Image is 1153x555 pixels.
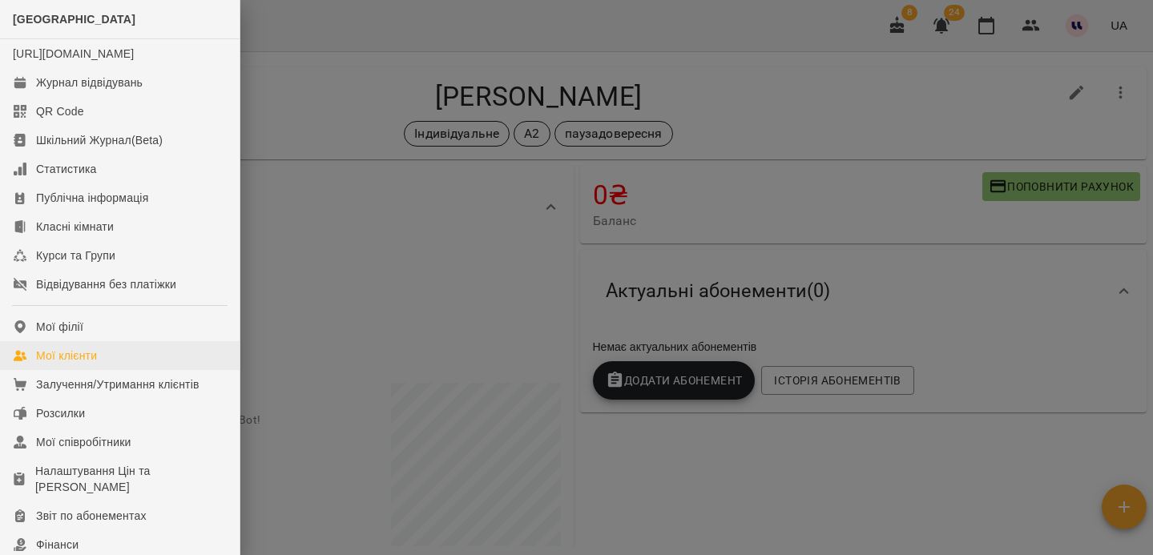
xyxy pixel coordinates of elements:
[36,219,114,235] div: Класні кімнати
[36,348,97,364] div: Мої клієнти
[36,247,115,263] div: Курси та Групи
[36,405,85,421] div: Розсилки
[36,376,200,392] div: Залучення/Утримання клієнтів
[36,319,83,335] div: Мої філії
[13,13,135,26] span: [GEOGRAPHIC_DATA]
[36,276,176,292] div: Відвідування без платіжки
[35,463,227,495] div: Налаштування Цін та [PERSON_NAME]
[36,537,79,553] div: Фінанси
[36,190,148,206] div: Публічна інформація
[36,103,84,119] div: QR Code
[36,74,143,90] div: Журнал відвідувань
[36,132,163,148] div: Шкільний Журнал(Beta)
[13,47,134,60] a: [URL][DOMAIN_NAME]
[36,434,131,450] div: Мої співробітники
[36,161,97,177] div: Статистика
[36,508,147,524] div: Звіт по абонементах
